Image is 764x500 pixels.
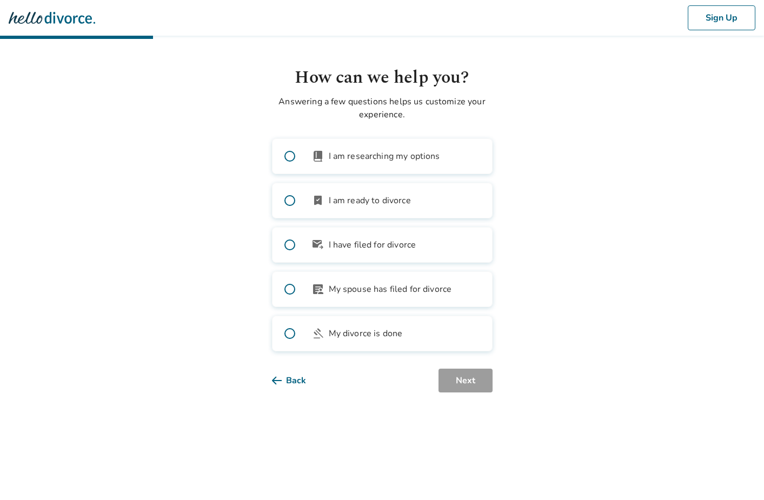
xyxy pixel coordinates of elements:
[329,150,440,163] span: I am researching my options
[329,283,452,296] span: My spouse has filed for divorce
[688,5,755,30] button: Sign Up
[311,283,324,296] span: article_person
[272,65,493,91] h1: How can we help you?
[329,238,416,251] span: I have filed for divorce
[311,194,324,207] span: bookmark_check
[329,327,403,340] span: My divorce is done
[272,369,323,392] button: Back
[311,327,324,340] span: gavel
[9,7,95,29] img: Hello Divorce Logo
[272,95,493,121] p: Answering a few questions helps us customize your experience.
[439,369,493,392] button: Next
[329,194,411,207] span: I am ready to divorce
[311,150,324,163] span: book_2
[311,238,324,251] span: outgoing_mail
[710,448,764,500] iframe: Chat Widget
